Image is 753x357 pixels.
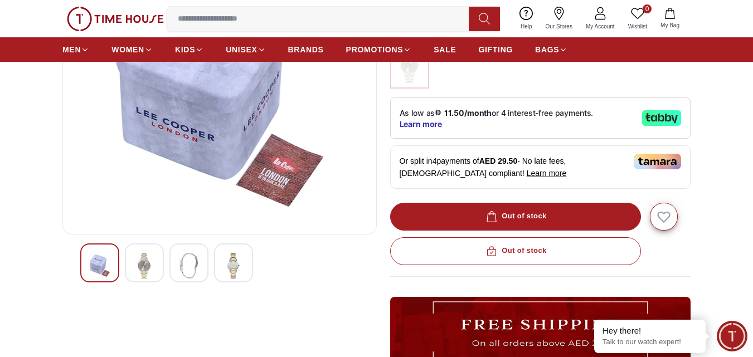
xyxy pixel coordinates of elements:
[90,253,110,278] img: Lee Cooper Women's Analog Grey Dial Watch - LC07229.230
[516,22,537,31] span: Help
[224,253,244,278] img: Lee Cooper Women's Analog Grey Dial Watch - LC07229.230
[111,44,144,55] span: WOMEN
[603,325,697,336] div: Hey there!
[288,44,324,55] span: BRANDS
[535,44,559,55] span: BAGS
[134,253,154,278] img: Lee Cooper Women's Analog Grey Dial Watch - LC07229.230
[111,40,153,60] a: WOMEN
[656,21,684,30] span: My Bag
[434,40,456,60] a: SALE
[514,4,539,33] a: Help
[479,157,517,165] span: AED 29.50
[527,169,567,178] span: Learn more
[62,44,81,55] span: MEN
[643,4,652,13] span: 0
[226,40,265,60] a: UNISEX
[621,4,654,33] a: 0Wishlist
[581,22,619,31] span: My Account
[634,154,681,169] img: Tamara
[541,22,577,31] span: Our Stores
[175,40,203,60] a: KIDS
[288,40,324,60] a: BRANDS
[654,6,686,32] button: My Bag
[390,145,691,189] div: Or split in 4 payments of - No late fees, [DEMOGRAPHIC_DATA] compliant!
[434,44,456,55] span: SALE
[226,44,257,55] span: UNISEX
[67,7,164,31] img: ...
[539,4,579,33] a: Our Stores
[346,40,412,60] a: PROMOTIONS
[62,40,89,60] a: MEN
[717,321,747,351] div: Chat Widget
[535,40,567,60] a: BAGS
[478,44,513,55] span: GIFTING
[603,338,697,347] p: Talk to our watch expert!
[179,253,199,278] img: Lee Cooper Women's Analog Grey Dial Watch - LC07229.230
[624,22,652,31] span: Wishlist
[396,47,424,83] img: ...
[175,44,195,55] span: KIDS
[478,40,513,60] a: GIFTING
[346,44,404,55] span: PROMOTIONS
